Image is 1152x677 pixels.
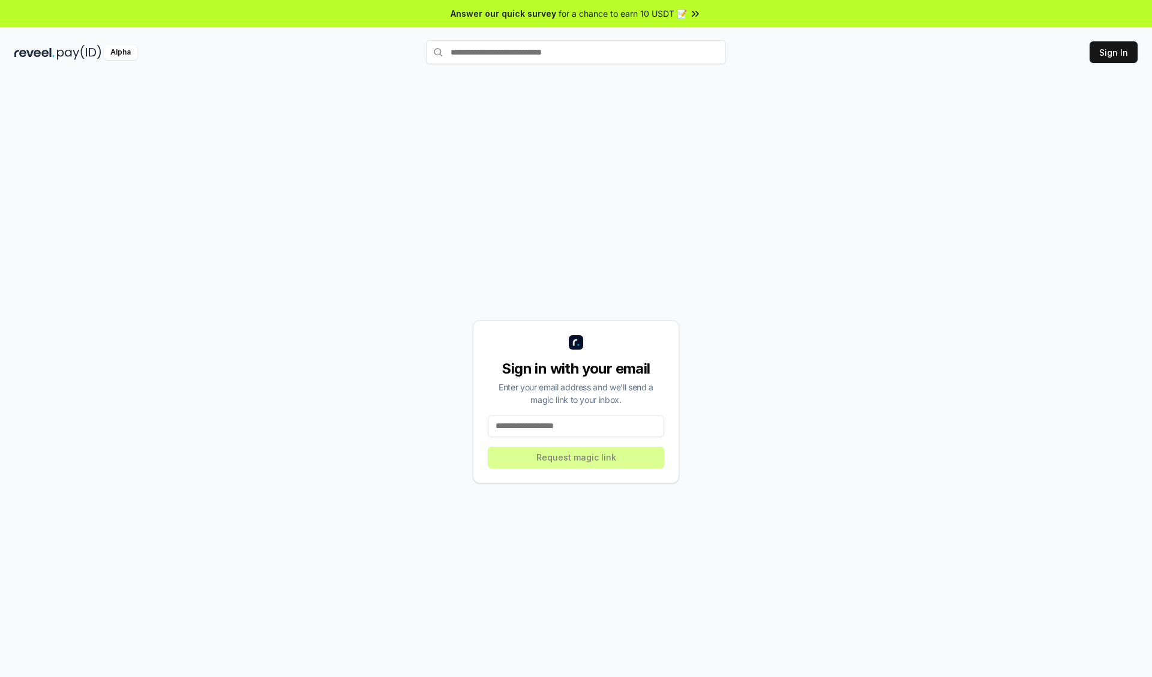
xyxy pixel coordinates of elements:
div: Sign in with your email [488,359,664,378]
img: logo_small [569,335,583,350]
span: for a chance to earn 10 USDT 📝 [559,7,687,20]
button: Sign In [1090,41,1138,63]
div: Alpha [104,45,137,60]
img: reveel_dark [14,45,55,60]
span: Answer our quick survey [451,7,556,20]
div: Enter your email address and we’ll send a magic link to your inbox. [488,381,664,406]
img: pay_id [57,45,101,60]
